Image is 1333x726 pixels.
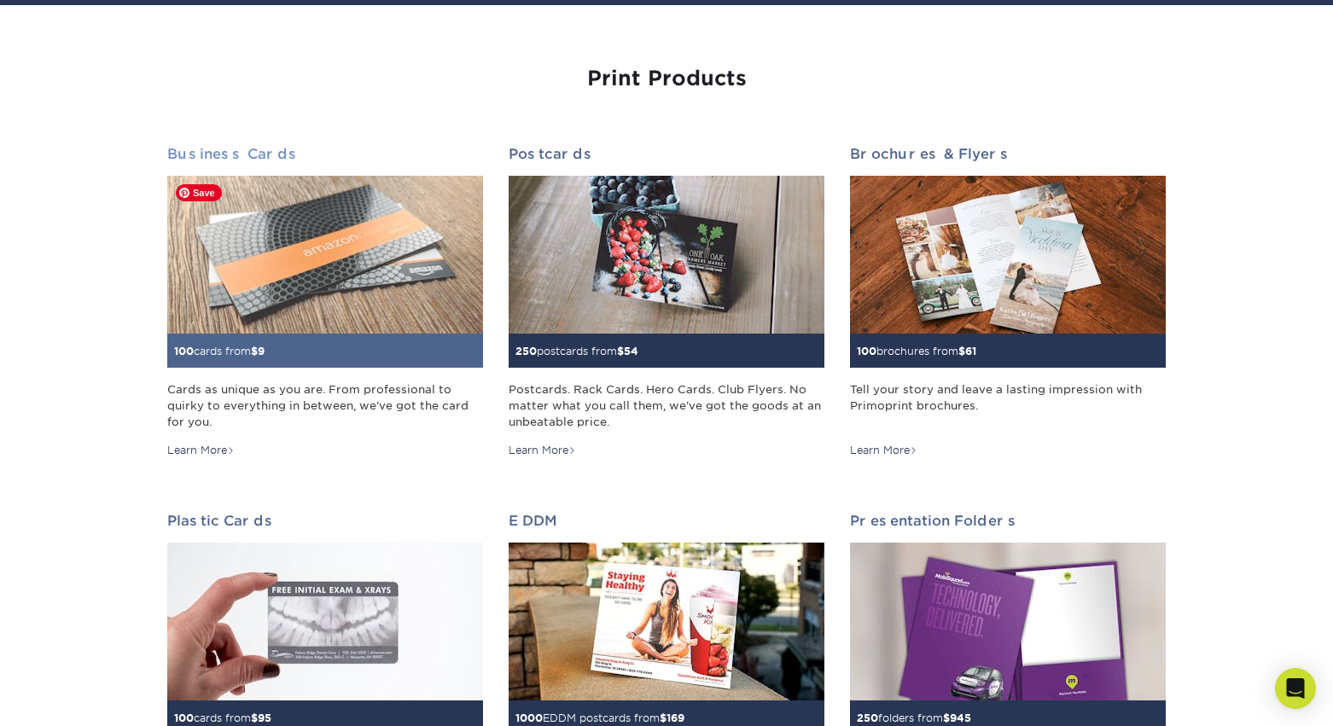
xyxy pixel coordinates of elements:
[509,146,824,458] a: Postcards 250postcards from$54 Postcards. Rack Cards. Hero Cards. Club Flyers. No matter what you...
[509,543,824,700] img: EDDM
[251,345,258,357] span: $
[660,711,666,724] span: $
[167,146,483,162] h2: Business Cards
[1275,668,1316,709] div: Open Intercom Messenger
[617,345,624,357] span: $
[850,146,1166,458] a: Brochures & Flyers 100brochures from$61 Tell your story and leave a lasting impression with Primo...
[666,711,684,724] span: 169
[850,381,1166,431] div: Tell your story and leave a lasting impression with Primoprint brochures.
[167,146,483,458] a: Business Cards 100cards from$9 Cards as unique as you are. From professional to quirky to everyth...
[509,146,824,162] h2: Postcards
[857,345,976,357] small: brochures from
[174,711,194,724] span: 100
[174,345,265,357] small: cards from
[950,711,971,724] span: 945
[167,443,235,458] div: Learn More
[515,711,684,724] small: EDDM postcards from
[857,711,971,724] small: folders from
[515,345,537,357] span: 250
[850,513,1166,529] h2: Presentation Folders
[167,543,483,700] img: Plastic Cards
[850,543,1166,700] img: Presentation Folders
[857,711,878,724] span: 250
[258,345,265,357] span: 9
[174,711,271,724] small: cards from
[509,176,824,334] img: Postcards
[850,443,917,458] div: Learn More
[515,711,543,724] span: 1000
[509,381,824,431] div: Postcards. Rack Cards. Hero Cards. Club Flyers. No matter what you call them, we've got the goods...
[857,345,876,357] span: 100
[850,146,1166,162] h2: Brochures & Flyers
[943,711,950,724] span: $
[174,345,194,357] span: 100
[167,176,483,334] img: Business Cards
[515,345,638,357] small: postcards from
[509,443,576,458] div: Learn More
[258,711,271,724] span: 95
[624,345,638,357] span: 54
[176,184,222,201] span: Save
[251,711,258,724] span: $
[167,513,483,529] h2: Plastic Cards
[509,513,824,529] h2: EDDM
[167,381,483,431] div: Cards as unique as you are. From professional to quirky to everything in between, we've got the c...
[965,345,976,357] span: 61
[958,345,965,357] span: $
[850,176,1166,334] img: Brochures & Flyers
[167,67,1166,91] h1: Print Products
